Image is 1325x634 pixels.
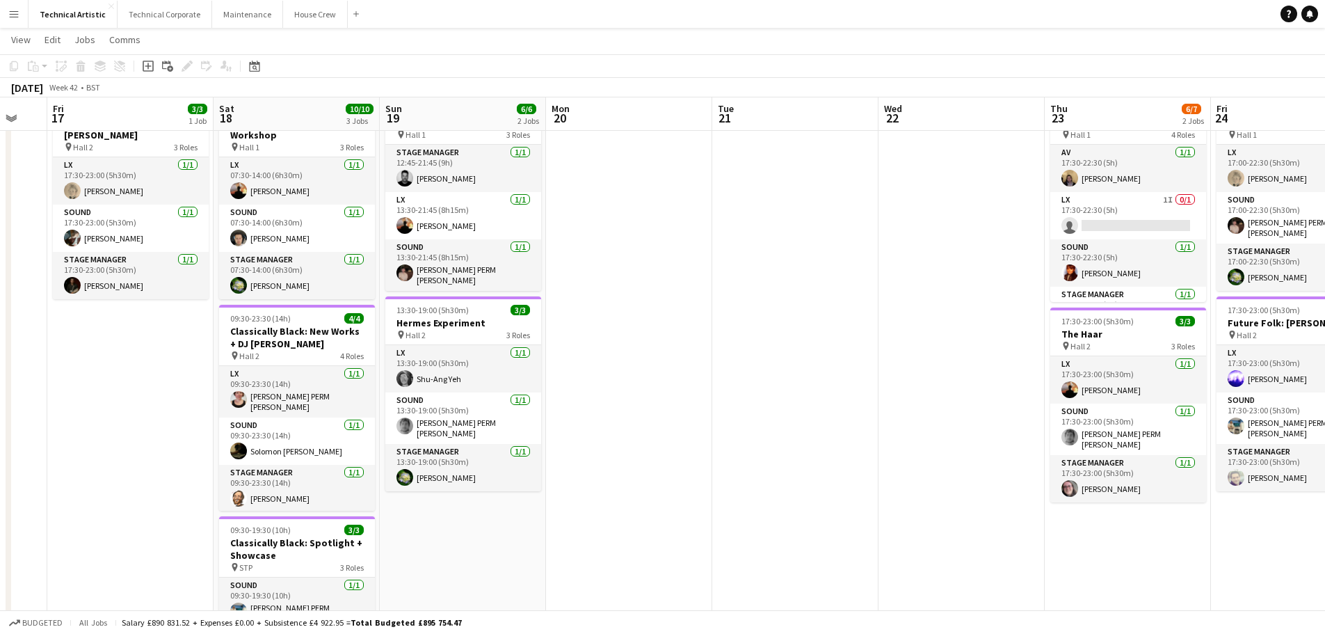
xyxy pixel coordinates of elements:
[29,1,118,28] button: Technical Artistic
[351,617,462,628] span: Total Budgeted £895 754.47
[39,31,66,49] a: Edit
[122,617,462,628] div: Salary £890 831.52 + Expenses £0.00 + Subsistence £4 922.95 =
[212,1,283,28] button: Maintenance
[6,31,36,49] a: View
[22,618,63,628] span: Budgeted
[104,31,146,49] a: Comms
[283,1,348,28] button: House Crew
[118,1,212,28] button: Technical Corporate
[69,31,101,49] a: Jobs
[11,33,31,46] span: View
[77,617,110,628] span: All jobs
[109,33,140,46] span: Comms
[74,33,95,46] span: Jobs
[45,33,61,46] span: Edit
[7,615,65,631] button: Budgeted
[11,81,43,95] div: [DATE]
[86,82,100,93] div: BST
